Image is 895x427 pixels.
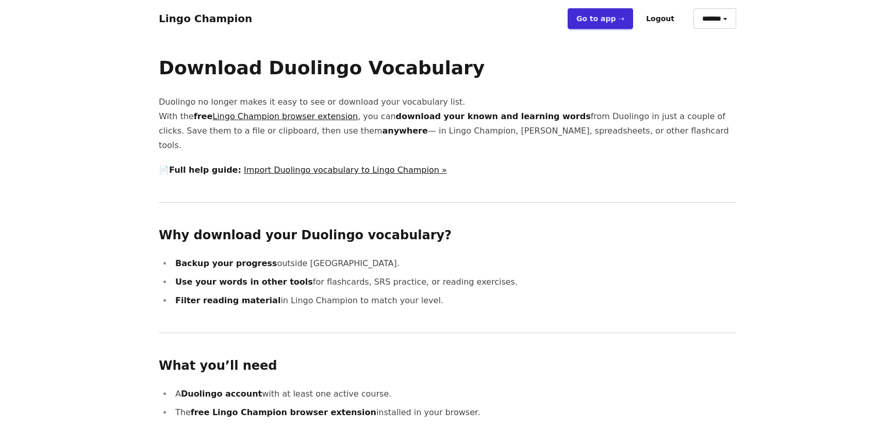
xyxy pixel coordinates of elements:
a: Import Duolingo vocabulary to Lingo Champion » [244,165,447,175]
li: in Lingo Champion to match your level. [172,293,736,308]
a: Lingo Champion [159,12,252,25]
a: Go to app ➝ [568,8,633,29]
li: A with at least one active course. [172,387,736,401]
h1: Download Duolingo Vocabulary [159,58,736,78]
li: for flashcards, SRS practice, or reading exercises. [172,275,736,289]
a: Lingo Champion browser extension [212,111,358,121]
li: outside [GEOGRAPHIC_DATA]. [172,256,736,271]
strong: anywhere [382,126,427,136]
p: 📄 [159,163,736,177]
h2: What you’ll need [159,358,736,374]
strong: Duolingo account [181,389,262,399]
strong: free [194,111,358,121]
strong: Use your words in other tools [175,277,313,287]
strong: Filter reading material [175,295,280,305]
button: Logout [637,8,683,29]
strong: Full help guide: [169,165,241,175]
h2: Why download your Duolingo vocabulary? [159,227,736,244]
strong: download your known and learning words [396,111,591,121]
li: The installed in your browser. [172,405,736,420]
p: Duolingo no longer makes it easy to see or download your vocabulary list. With the , you can from... [159,95,736,153]
strong: free Lingo Champion browser extension [191,407,376,417]
strong: Backup your progress [175,258,277,268]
